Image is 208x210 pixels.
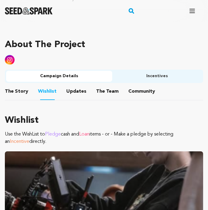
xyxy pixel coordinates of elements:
[5,7,53,15] a: Seed&Spark Homepage
[128,88,155,95] span: Community
[38,88,57,95] span: Wishlist
[79,132,89,137] span: Loan
[5,88,28,95] span: Story
[5,115,203,126] h1: Wishlist
[96,88,119,95] span: Team
[112,71,202,82] button: Incentives
[5,131,203,145] p: Use the WishList to cash and items - or - Make a pledge by selecting an directly.
[45,132,61,137] span: Pledge
[96,88,105,95] span: The
[6,71,112,82] button: Campaign Details
[66,88,86,95] span: Updates
[5,88,14,95] span: The
[5,55,15,65] img: Seed&Spark Instagram Icon
[5,7,53,15] img: Seed&Spark Logo Dark Mode
[10,139,29,144] span: Incentive
[5,39,203,50] h1: About The Project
